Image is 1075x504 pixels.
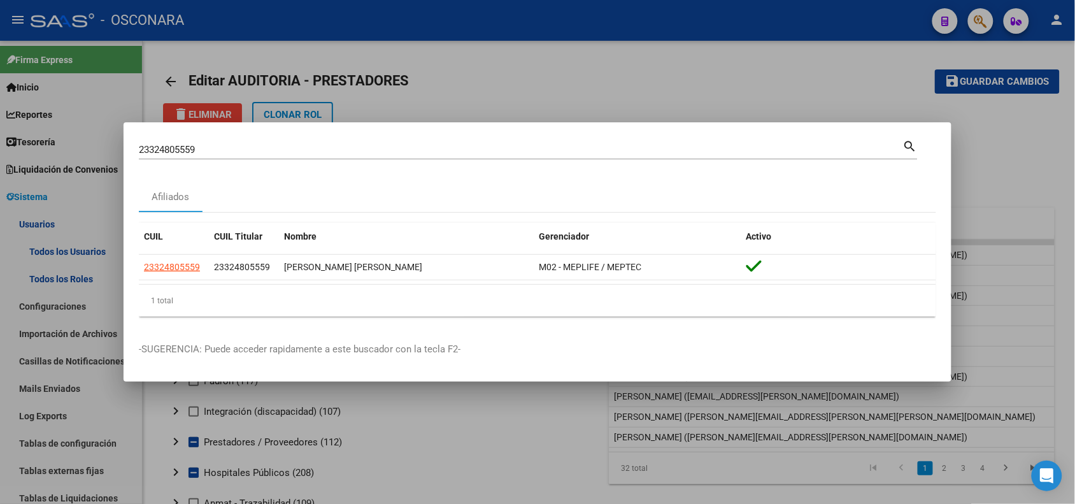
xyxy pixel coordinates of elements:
[539,231,589,241] span: Gerenciador
[139,342,936,357] p: -SUGERENCIA: Puede acceder rapidamente a este buscador con la tecla F2-
[746,231,772,241] span: Activo
[152,190,190,205] div: Afiliados
[534,223,741,250] datatable-header-cell: Gerenciador
[539,262,641,272] span: M02 - MEPLIFE / MEPTEC
[284,260,529,275] div: [PERSON_NAME] [PERSON_NAME]
[279,223,534,250] datatable-header-cell: Nombre
[741,223,936,250] datatable-header-cell: Activo
[209,223,279,250] datatable-header-cell: CUIL Titular
[903,138,918,153] mat-icon: search
[284,231,317,241] span: Nombre
[1032,461,1062,491] div: Open Intercom Messenger
[144,262,200,272] span: 23324805559
[144,231,163,241] span: CUIL
[214,231,262,241] span: CUIL Titular
[214,262,270,272] span: 23324805559
[139,285,936,317] div: 1 total
[139,223,209,250] datatable-header-cell: CUIL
